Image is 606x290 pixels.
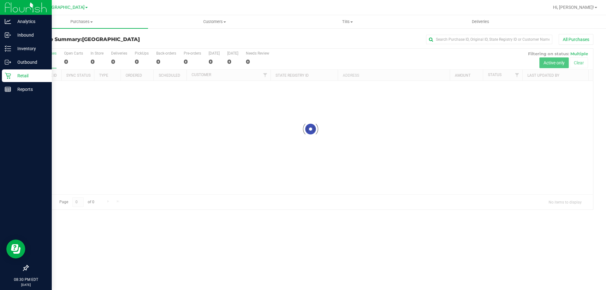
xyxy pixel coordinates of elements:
a: Deliveries [414,15,547,28]
a: Customers [148,15,281,28]
span: [GEOGRAPHIC_DATA] [82,36,140,42]
span: Customers [148,19,281,25]
span: Hi, [PERSON_NAME]! [553,5,594,10]
iframe: Resource center [6,240,25,258]
span: Deliveries [463,19,498,25]
h3: Purchase Summary: [28,37,216,42]
span: [GEOGRAPHIC_DATA] [41,5,85,10]
p: Inbound [11,31,49,39]
p: Retail [11,72,49,80]
p: 08:30 PM EDT [3,277,49,282]
a: Tills [281,15,414,28]
button: All Purchases [559,34,593,45]
p: Analytics [11,18,49,25]
inline-svg: Reports [5,86,11,92]
p: Outbound [11,58,49,66]
span: Tills [281,19,413,25]
p: Reports [11,86,49,93]
a: Purchases [15,15,148,28]
input: Search Purchase ID, Original ID, State Registry ID or Customer Name... [426,35,552,44]
span: Purchases [15,19,148,25]
inline-svg: Inbound [5,32,11,38]
p: Inventory [11,45,49,52]
inline-svg: Analytics [5,18,11,25]
inline-svg: Retail [5,73,11,79]
inline-svg: Outbound [5,59,11,65]
p: [DATE] [3,282,49,287]
inline-svg: Inventory [5,45,11,52]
